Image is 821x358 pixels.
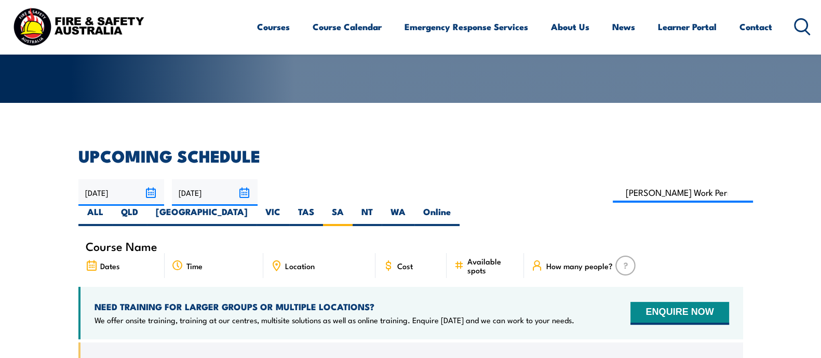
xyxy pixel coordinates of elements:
[613,182,753,203] input: Search Course
[739,13,772,41] a: Contact
[414,206,460,226] label: Online
[186,261,203,270] span: Time
[612,13,635,41] a: News
[95,301,574,312] h4: NEED TRAINING FOR LARGER GROUPS OR MULTIPLE LOCATIONS?
[86,242,157,250] span: Course Name
[405,13,528,41] a: Emergency Response Services
[147,206,257,226] label: [GEOGRAPHIC_DATA]
[546,261,612,270] span: How many people?
[353,206,382,226] label: NT
[658,13,717,41] a: Learner Portal
[95,315,574,325] p: We offer onsite training, training at our centres, multisite solutions as well as online training...
[313,13,382,41] a: Course Calendar
[112,206,147,226] label: QLD
[551,13,589,41] a: About Us
[257,206,289,226] label: VIC
[257,13,290,41] a: Courses
[78,148,743,163] h2: UPCOMING SCHEDULE
[172,179,258,206] input: To date
[467,257,517,274] span: Available spots
[78,179,164,206] input: From date
[100,261,120,270] span: Dates
[78,206,112,226] label: ALL
[397,261,413,270] span: Cost
[382,206,414,226] label: WA
[285,261,315,270] span: Location
[289,206,323,226] label: TAS
[323,206,353,226] label: SA
[630,302,729,325] button: ENQUIRE NOW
